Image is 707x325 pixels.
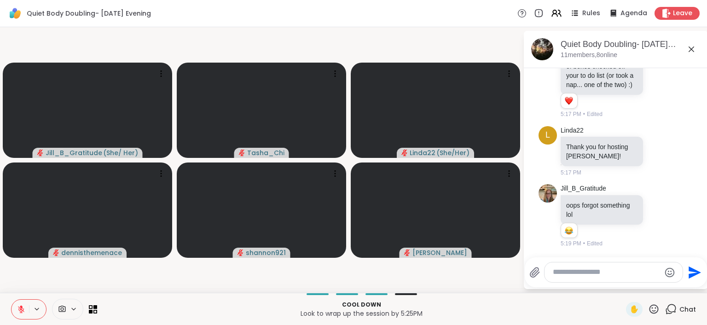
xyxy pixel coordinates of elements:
button: Reactions: haha [564,227,574,234]
span: dennisthemenace [61,248,122,257]
textarea: Type your message [553,267,660,277]
span: Agenda [620,9,647,18]
span: ( She/ Her ) [103,148,138,157]
span: shannon921 [246,248,286,257]
span: ( She/Her ) [436,148,469,157]
a: Jill_B_Gratitude [561,184,606,193]
span: 5:17 PM [561,168,581,177]
div: Reaction list [561,93,577,108]
span: ✋ [630,304,639,315]
a: Linda22 [561,126,584,135]
span: Jill_B_Gratitude [46,148,102,157]
span: Edited [587,239,603,248]
span: audio-muted [239,150,245,156]
span: • [583,110,585,118]
span: audio-muted [37,150,44,156]
img: Quiet Body Doubling- Thursday Evening, Oct 09 [531,38,553,60]
button: Send [683,262,704,283]
span: Tasha_Chi [247,148,284,157]
span: 5:19 PM [561,239,581,248]
p: Look to wrap up the session by 5:25PM [103,309,620,318]
span: Rules [582,9,600,18]
span: audio-muted [238,250,244,256]
span: Edited [587,110,603,118]
div: Reaction list [561,223,577,238]
span: audio-muted [404,250,411,256]
button: Reactions: love [564,97,574,104]
span: Chat [679,305,696,314]
span: 5:17 PM [561,110,581,118]
p: Thank you for hosting [PERSON_NAME]! [566,142,637,161]
img: https://sharewell-space-live.sfo3.digitaloceanspaces.com/user-generated/2564abe4-c444-4046-864b-7... [539,184,557,203]
span: Quiet Body Doubling- [DATE] Evening [27,9,151,18]
span: [PERSON_NAME] [412,248,467,257]
p: Cool down [103,301,620,309]
img: ShareWell Logomark [7,6,23,21]
p: 11 members, 8 online [561,51,617,60]
button: Emoji picker [664,267,675,278]
div: Quiet Body Doubling- [DATE] Evening, [DATE] [561,39,701,50]
p: oops forgot something lol [566,201,637,219]
span: Linda22 [410,148,435,157]
span: Leave [673,9,692,18]
span: • [583,239,585,248]
span: audio-muted [401,150,408,156]
span: L [545,129,550,141]
span: audio-muted [53,250,59,256]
